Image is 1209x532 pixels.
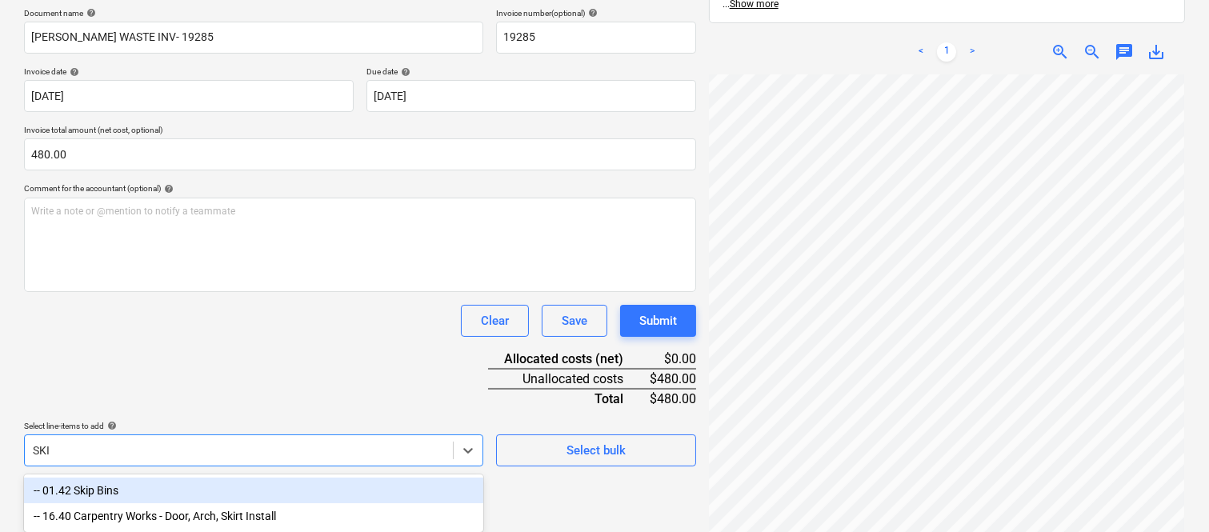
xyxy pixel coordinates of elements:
input: Invoice date not specified [24,80,354,112]
span: help [398,67,410,77]
iframe: Chat Widget [1129,455,1209,532]
div: -- 01.42 Skip Bins [24,478,483,503]
span: save_alt [1147,42,1166,62]
div: Allocated costs (net) [488,350,649,369]
p: Invoice total amount (net cost, optional) [24,125,696,138]
span: chat [1115,42,1134,62]
button: Select bulk [496,434,696,466]
input: Invoice number [496,22,696,54]
div: Comment for the accountant (optional) [24,183,696,194]
span: help [161,184,174,194]
span: help [66,67,79,77]
div: -- 16.40 Carpentry Works - Door, Arch, Skirt Install [24,503,483,529]
div: Save [562,310,587,331]
div: Document name [24,8,483,18]
input: Document name [24,22,483,54]
div: Invoice number (optional) [496,8,696,18]
span: zoom_in [1051,42,1070,62]
a: Previous page [911,42,931,62]
div: Submit [639,310,677,331]
button: Submit [620,305,696,337]
button: Clear [461,305,529,337]
div: Clear [481,310,509,331]
div: Unallocated costs [488,369,649,389]
span: help [585,8,598,18]
a: Next page [963,42,982,62]
div: $0.00 [649,350,696,369]
input: Invoice total amount (net cost, optional) [24,138,696,170]
div: Select line-items to add [24,421,483,431]
span: help [83,8,96,18]
span: zoom_out [1083,42,1102,62]
div: $480.00 [649,369,696,389]
a: Page 1 is your current page [937,42,956,62]
div: Select bulk [566,440,626,461]
span: help [104,421,117,430]
div: Invoice date [24,66,354,77]
button: Save [542,305,607,337]
input: Due date not specified [366,80,696,112]
div: $480.00 [649,389,696,408]
div: Due date [366,66,696,77]
div: Total [488,389,649,408]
